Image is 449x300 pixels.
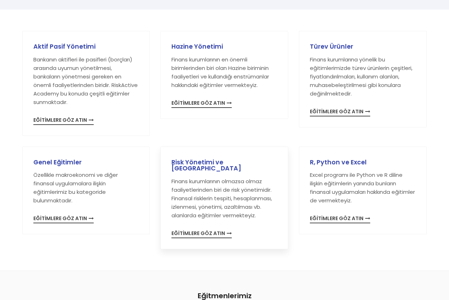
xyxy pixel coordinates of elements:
[33,171,139,205] p: Özellikle makroekonomi ve diğer finansal uygulamalara ilişkin eğitimlerimiz bu kategoride bulunma...
[171,44,277,107] a: Hazine YönetimiFinans kurumlarının en önemli birimlerinden biri olan Hazine biriminin faaliyetler...
[33,44,139,124] a: Aktif Pasif YönetimiBankanın aktifleri ile pasifleri (borçları) arasında uyumun yönetilmesi, bank...
[33,159,139,166] h3: Genel Eğitimler
[171,159,277,237] a: Risk Yönetimi ve [GEOGRAPHIC_DATA]Finans kurumlarının olmazsa olmaz faaliyetlerinden biri de risk...
[33,44,139,50] h3: Aktif Pasif Yönetimi
[171,44,277,50] h3: Hazine Yönetimi
[171,159,277,172] h3: Risk Yönetimi ve [GEOGRAPHIC_DATA]
[310,55,416,98] p: Finans kurumlarına yönelik bu eğitimlerimizde türev ürünlerin çeşitleri, fiyatlandırılmaları, kul...
[33,55,139,107] p: Bankanın aktifleri ile pasifleri (borçları) arasında uyumun yönetilmesi, bankaların yönetmesi ger...
[171,55,277,89] p: Finans kurumlarının en önemli birimlerinden biri olan Hazine biriminin faaliyetleri ve kullandığı...
[310,216,370,223] span: EĞİTİMLERE GÖZ ATIN
[310,44,416,115] a: Türev ÜrünlerFinans kurumlarına yönelik bu eğitimlerimizde türev ürünlerin çeşitleri, fiyatlandır...
[310,159,416,222] a: R, Python ve ExcelExcel programı ile Python ve R diline ilişkin eğitimlerin yanında bunların fina...
[33,118,94,125] span: EĞİTİMLERE GÖZ ATIN
[310,44,416,50] h3: Türev Ürünler
[33,216,94,223] span: EĞİTİMLERE GÖZ ATIN
[310,159,416,166] h3: R, Python ve Excel
[171,100,232,108] span: EĞİTİMLERE GÖZ ATIN
[171,177,277,220] p: Finans kurumlarının olmazsa olmaz faaliyetlerinden biri de risk yönetimidir. Finansal risklerin t...
[171,231,232,238] span: EĞİTİMLERE GÖZ ATIN
[310,171,416,205] p: Excel programı ile Python ve R diline ilişkin eğitimlerin yanında bunların finansal uygulamaları ...
[310,109,370,116] span: EĞİTİMLERE GÖZ ATIN
[33,159,139,222] a: Genel EğitimlerÖzellikle makroekonomi ve diğer finansal uygulamalara ilişkin eğitimlerimiz bu kat...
